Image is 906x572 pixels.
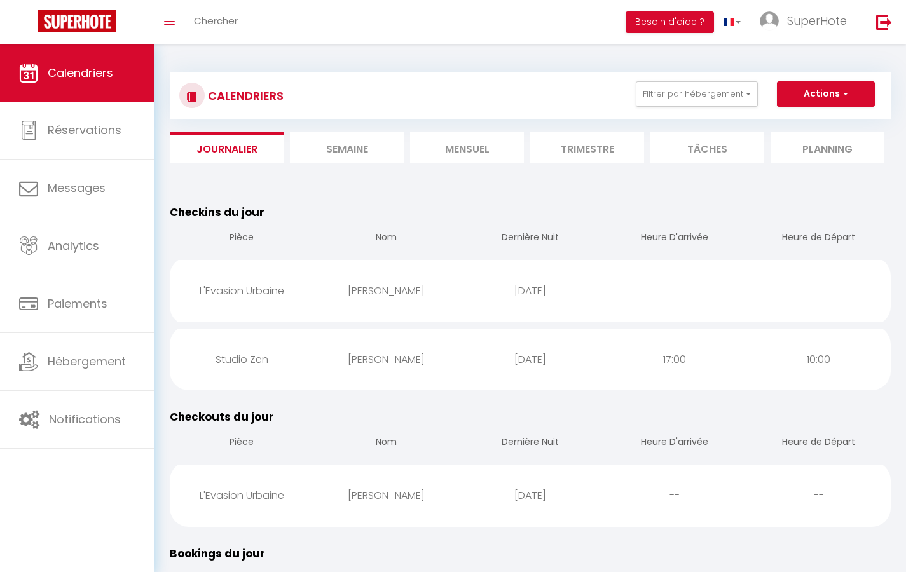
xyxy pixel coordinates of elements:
[170,546,265,561] span: Bookings du jour
[48,296,107,311] span: Paiements
[38,10,116,32] img: Super Booking
[636,81,758,107] button: Filtrer par hébergement
[602,425,746,461] th: Heure D'arrivée
[48,180,106,196] span: Messages
[602,339,746,380] div: 17:00
[170,409,274,425] span: Checkouts du jour
[314,221,458,257] th: Nom
[602,221,746,257] th: Heure D'arrivée
[787,13,847,29] span: SuperHote
[48,353,126,369] span: Hébergement
[746,270,891,311] div: --
[458,425,603,461] th: Dernière Nuit
[602,270,746,311] div: --
[458,339,603,380] div: [DATE]
[458,475,603,516] div: [DATE]
[10,5,48,43] button: Ouvrir le widget de chat LiveChat
[170,425,314,461] th: Pièce
[170,205,264,220] span: Checkins du jour
[626,11,714,33] button: Besoin d'aide ?
[602,475,746,516] div: --
[194,14,238,27] span: Chercher
[458,270,603,311] div: [DATE]
[205,81,284,110] h3: CALENDRIERS
[48,238,99,254] span: Analytics
[746,475,891,516] div: --
[410,132,524,163] li: Mensuel
[314,270,458,311] div: [PERSON_NAME]
[530,132,644,163] li: Trimestre
[650,132,764,163] li: Tâches
[876,14,892,30] img: logout
[48,122,121,138] span: Réservations
[170,475,314,516] div: L'Evasion Urbaine
[760,11,779,31] img: ...
[746,339,891,380] div: 10:00
[170,339,314,380] div: Studio Zen
[170,270,314,311] div: L'Evasion Urbaine
[771,132,884,163] li: Planning
[777,81,875,107] button: Actions
[746,221,891,257] th: Heure de Départ
[314,475,458,516] div: [PERSON_NAME]
[458,221,603,257] th: Dernière Nuit
[48,65,113,81] span: Calendriers
[49,411,121,427] span: Notifications
[314,425,458,461] th: Nom
[746,425,891,461] th: Heure de Départ
[314,339,458,380] div: [PERSON_NAME]
[290,132,404,163] li: Semaine
[170,132,284,163] li: Journalier
[170,221,314,257] th: Pièce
